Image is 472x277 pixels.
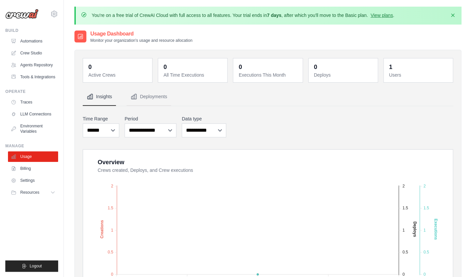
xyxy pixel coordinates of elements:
label: Period [125,115,176,122]
tspan: 1.5 [402,206,408,210]
nav: Tabs [83,88,453,106]
p: Monitor your organization's usage and resource allocation [90,38,192,43]
tspan: 0.5 [108,250,113,254]
a: Tools & Integrations [8,72,58,82]
button: Deployments [127,88,171,106]
div: 1 [389,62,392,72]
tspan: 0 [402,272,405,277]
div: 0 [163,62,167,72]
div: 0 [238,62,242,72]
tspan: 0.5 [423,250,429,254]
div: Operate [5,89,58,94]
tspan: 1.5 [108,206,113,210]
a: Traces [8,97,58,107]
a: LLM Connections [8,109,58,119]
div: 0 [88,62,92,72]
dt: Deploys [314,72,374,78]
dt: Executions This Month [238,72,298,78]
tspan: 1 [111,228,113,233]
span: Resources [20,190,39,195]
text: Deploys [412,221,417,237]
tspan: 2 [402,184,405,188]
text: Executions [433,219,438,240]
a: Automations [8,36,58,46]
label: Time Range [83,115,119,122]
tspan: 0 [423,272,425,277]
text: Creations [100,220,104,239]
dt: All Time Executions [163,72,223,78]
button: Logout [5,260,58,272]
tspan: 1 [423,228,425,233]
strong: 7 days [267,13,281,18]
tspan: 1.5 [423,206,429,210]
h2: Usage Dashboard [90,30,192,38]
div: Build [5,28,58,33]
a: View plans [370,13,393,18]
tspan: 2 [111,184,113,188]
div: Manage [5,143,58,149]
img: Logo [5,9,39,19]
div: 0 [314,62,317,72]
tspan: 1 [402,228,405,233]
a: Billing [8,163,58,174]
a: Agents Repository [8,60,58,70]
button: Resources [8,187,58,198]
label: Data type [182,115,226,122]
tspan: 2 [423,184,425,188]
tspan: 0.5 [402,250,408,254]
dt: Active Crews [88,72,148,78]
a: Crew Studio [8,48,58,58]
div: Overview [98,158,124,167]
dt: Crews created, Deploys, and Crew executions [98,167,445,173]
dt: Users [389,72,449,78]
button: Insights [83,88,116,106]
a: Environment Variables [8,121,58,137]
a: Usage [8,151,58,162]
tspan: 0 [111,272,113,277]
p: You're on a free trial of CrewAI Cloud with full access to all features. Your trial ends in , aft... [92,12,394,19]
a: Settings [8,175,58,186]
span: Logout [30,263,42,269]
